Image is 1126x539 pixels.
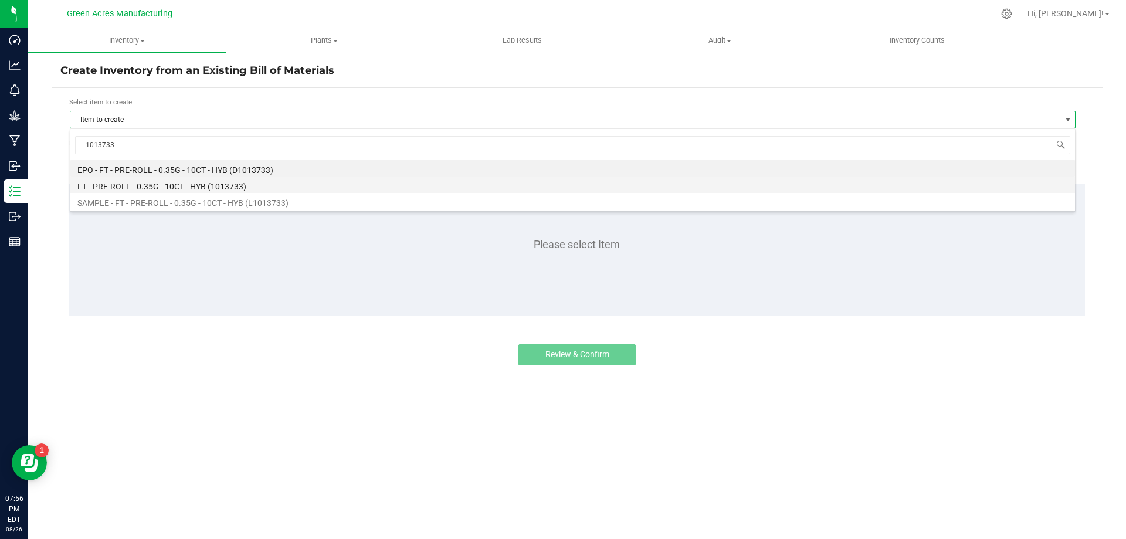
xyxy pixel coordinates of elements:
[9,135,21,147] inline-svg: Manufacturing
[9,59,21,71] inline-svg: Analytics
[819,28,1016,53] a: Inventory Counts
[622,35,818,46] span: Audit
[9,84,21,96] inline-svg: Monitoring
[12,445,47,480] iframe: Resource center
[9,34,21,46] inline-svg: Dashboard
[9,236,21,248] inline-svg: Reports
[621,28,819,53] a: Audit
[487,35,558,46] span: Lab Results
[518,344,636,365] button: Review & Confirm
[28,28,226,53] a: Inventory
[9,110,21,121] inline-svg: Grow
[9,185,21,197] inline-svg: Inventory
[60,63,1094,79] h4: Create Inventory from an Existing Bill of Materials
[534,238,620,250] span: Please select Item
[999,8,1014,19] div: Manage settings
[5,493,23,525] p: 07:56 PM EDT
[423,28,621,53] a: Lab Results
[67,9,172,19] span: Green Acres Manufacturing
[9,160,21,172] inline-svg: Inbound
[35,443,49,457] iframe: Resource center unread badge
[874,35,961,46] span: Inventory Counts
[9,211,21,222] inline-svg: Outbound
[5,525,23,534] p: 08/26
[70,111,1060,128] span: Item to create
[1027,9,1104,18] span: Hi, [PERSON_NAME]!
[226,28,423,53] a: Plants
[226,35,423,46] span: Plants
[69,98,132,106] span: Select item to create
[545,350,609,359] span: Review & Confirm
[28,35,226,46] span: Inventory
